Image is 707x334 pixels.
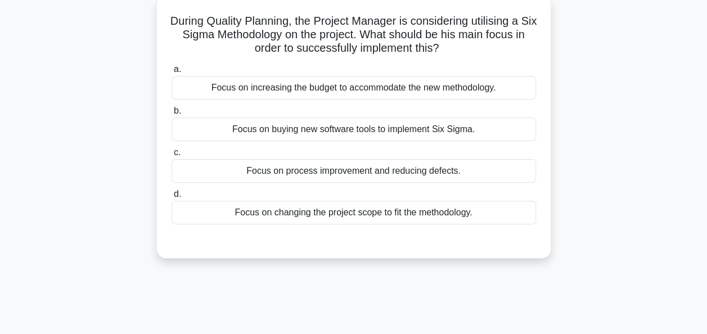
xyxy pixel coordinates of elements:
[170,14,537,56] h5: During Quality Planning, the Project Manager is considering utilising a Six Sigma Methodology on ...
[172,159,536,183] div: Focus on process improvement and reducing defects.
[172,76,536,100] div: Focus on increasing the budget to accommodate the new methodology.
[172,118,536,141] div: Focus on buying new software tools to implement Six Sigma.
[174,189,181,198] span: d.
[174,147,181,157] span: c.
[174,64,181,74] span: a.
[172,201,536,224] div: Focus on changing the project scope to fit the methodology.
[174,106,181,115] span: b.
